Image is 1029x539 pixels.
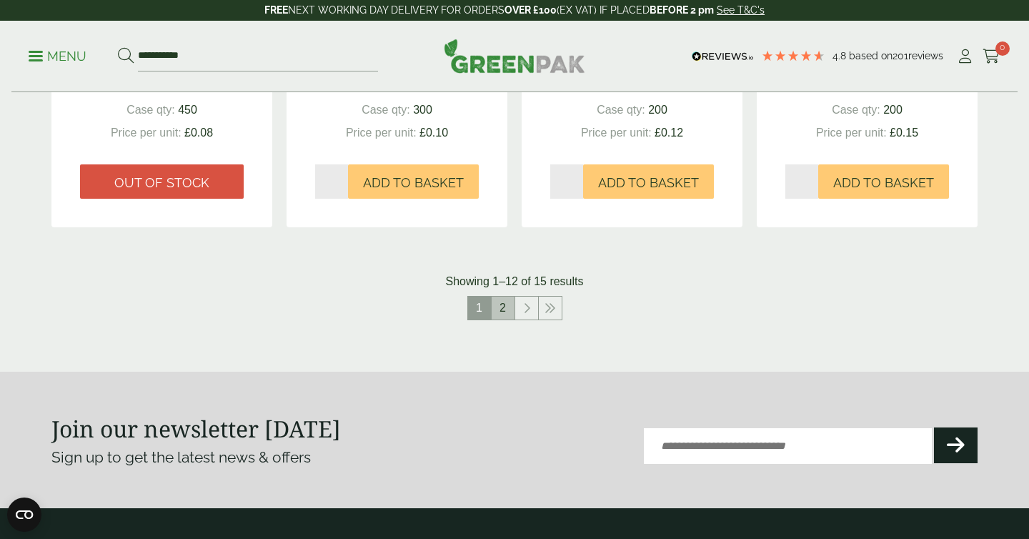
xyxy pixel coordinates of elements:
span: Case qty: [362,104,410,116]
span: £0.08 [184,127,213,139]
span: reviews [908,50,943,61]
span: 300 [413,104,432,116]
div: 4.79 Stars [761,49,825,62]
span: Case qty: [597,104,645,116]
strong: Join our newsletter [DATE] [51,413,341,444]
button: Open CMP widget [7,498,41,532]
img: GreenPak Supplies [444,39,585,73]
span: Add to Basket [833,175,934,191]
button: Add to Basket [583,164,714,199]
p: Menu [29,48,86,65]
span: 200 [648,104,667,116]
span: Out of stock [114,175,209,191]
span: Case qty: [126,104,175,116]
button: Add to Basket [818,164,949,199]
span: Price per unit: [346,127,417,139]
span: £0.12 [655,127,683,139]
span: 200 [883,104,903,116]
span: 4.8 [832,50,849,61]
strong: FREE [264,4,288,16]
span: 450 [178,104,197,116]
span: Add to Basket [363,175,464,191]
img: REVIEWS.io [692,51,754,61]
a: 2 [492,297,514,320]
strong: BEFORE 2 pm [650,4,714,16]
i: My Account [956,49,974,64]
span: £0.15 [890,127,918,139]
span: 201 [893,50,908,61]
a: See T&C's [717,4,765,16]
span: Price per unit: [111,127,182,139]
a: Menu [29,48,86,62]
p: Sign up to get the latest news & offers [51,446,468,469]
span: Case qty: [832,104,880,116]
span: 0 [995,41,1010,56]
span: Price per unit: [816,127,887,139]
button: Add to Basket [348,164,479,199]
span: Add to Basket [598,175,699,191]
p: Showing 1–12 of 15 results [445,273,583,290]
a: 0 [983,46,1000,67]
span: 1 [468,297,491,320]
span: Price per unit: [581,127,652,139]
a: Out of stock [80,164,244,199]
span: £0.10 [419,127,448,139]
span: Based on [849,50,893,61]
strong: OVER £100 [504,4,557,16]
i: Cart [983,49,1000,64]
